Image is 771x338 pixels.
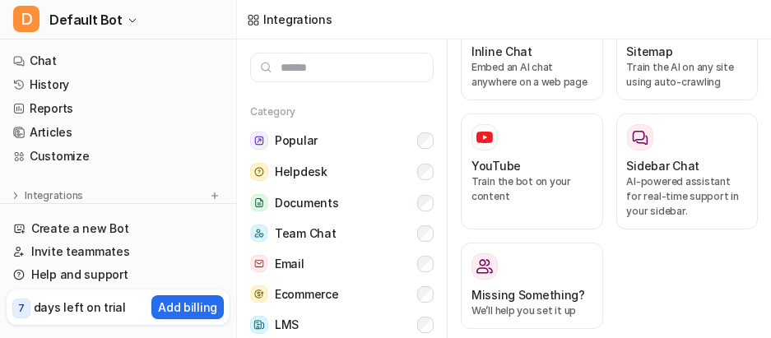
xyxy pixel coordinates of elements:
h3: Inline Chat [471,43,532,60]
button: PopularPopular [250,125,434,156]
img: Documents [250,194,268,211]
button: Missing Something?Missing Something?We’ll help you set it up [461,243,603,329]
p: We’ll help you set it up [471,303,592,318]
p: Integrations [25,189,83,202]
img: YouTube [476,129,493,146]
button: EcommerceEcommerce [250,279,434,309]
span: Ecommerce [275,286,338,303]
a: Articles [7,121,230,144]
h3: Sidebar Chat [627,157,700,174]
span: Email [275,256,304,272]
a: Integrations [247,11,332,28]
button: Add billing [151,295,224,319]
img: LMS [250,316,268,334]
img: Popular [250,132,268,150]
span: Popular [275,132,318,149]
a: History [7,73,230,96]
p: Embed an AI chat anywhere on a web page [471,60,592,90]
span: LMS [275,317,299,333]
img: Email [250,255,268,272]
div: Integrations [263,11,332,28]
p: days left on trial [34,299,126,316]
button: Team ChatTeam Chat [250,218,434,248]
p: Add billing [158,299,217,316]
p: 7 [18,301,25,316]
button: DocumentsDocuments [250,188,434,218]
button: EmailEmail [250,248,434,279]
span: Team Chat [275,225,336,242]
a: Invite teammates [7,240,230,263]
h3: YouTube [471,157,521,174]
p: AI-powered assistant for real-time support in your sidebar. [627,174,748,219]
img: Missing Something? [476,258,493,275]
a: Reports [7,97,230,120]
img: menu_add.svg [209,190,221,201]
p: Train the AI on any site using auto-crawling [627,60,748,90]
span: Helpdesk [275,164,327,180]
img: Helpdesk [250,163,268,181]
span: Documents [275,195,338,211]
span: Default Bot [49,8,123,31]
button: HelpdeskHelpdesk [250,156,434,188]
h3: Sitemap [627,43,673,60]
p: Train the bot on your content [471,174,592,204]
button: Integrations [7,188,88,204]
a: Help and support [7,263,230,286]
button: YouTubeYouTubeTrain the bot on your content [461,113,603,229]
img: Ecommerce [250,285,268,303]
h3: Missing Something? [471,286,585,303]
button: Sidebar ChatAI-powered assistant for real-time support in your sidebar. [616,113,759,229]
a: Customize [7,145,230,168]
a: Chat [7,49,230,72]
img: Team Chat [250,225,268,242]
h5: Category [250,105,434,118]
img: expand menu [10,190,21,201]
a: Create a new Bot [7,217,230,240]
span: D [13,6,39,32]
